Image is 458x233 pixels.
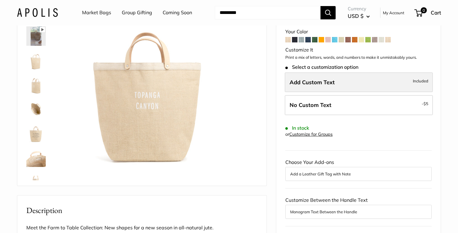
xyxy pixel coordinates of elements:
span: USD $ [348,13,363,19]
a: Bucket Bag in Natural [25,171,47,192]
a: Bucket Bag in Natural [25,98,47,120]
span: Select a customization option [285,64,358,70]
img: Bucket Bag in Natural [26,51,46,70]
span: In stock [285,125,309,131]
span: - [422,100,428,107]
label: Add Custom Text [285,72,433,92]
label: Leave Blank [285,95,433,115]
img: Bucket Bag in Natural [26,26,46,46]
a: My Account [383,9,404,16]
img: Bucket Bag in Natural [26,75,46,94]
button: Search [320,6,336,19]
img: Bucket Bag in Natural [26,172,46,191]
a: Customize for Groups [289,131,333,137]
p: Print a mix of letters, words, and numbers to make it unmistakably yours. [285,55,432,61]
span: $5 [423,101,428,106]
div: Your Color [285,27,432,36]
span: Cart [431,9,441,16]
div: Choose Your Add-ons [285,158,432,181]
span: Add Custom Text [290,79,335,86]
div: Customize It [285,45,432,55]
button: Monogram Text Between the Handle [290,208,427,215]
span: No Custom Text [290,102,331,108]
a: 0 Cart [415,8,441,18]
a: Market Bags [82,8,111,17]
button: Add a Leather Gift Tag with Note [290,170,427,178]
img: Bucket Bag in Natural [26,99,46,118]
button: USD $ [348,11,370,21]
div: Customize Between the Handle Text [285,196,432,219]
img: Bucket Bag in Natural [26,148,46,167]
div: or [285,130,333,138]
h2: Description [26,205,257,216]
span: 0 [421,7,427,13]
a: Bucket Bag in Natural [25,122,47,144]
span: Included [413,77,428,85]
img: Apolis [17,8,58,17]
input: Search... [215,6,320,19]
a: Coming Soon [163,8,192,17]
img: Bucket Bag in Natural [26,123,46,143]
img: Bucket Bag in Natural [66,2,233,169]
a: Bucket Bag in Natural [25,146,47,168]
span: Currency [348,5,370,13]
a: Bucket Bag in Natural [25,49,47,71]
a: Group Gifting [122,8,152,17]
a: Bucket Bag in Natural [25,25,47,47]
a: Bucket Bag in Natural [25,74,47,95]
